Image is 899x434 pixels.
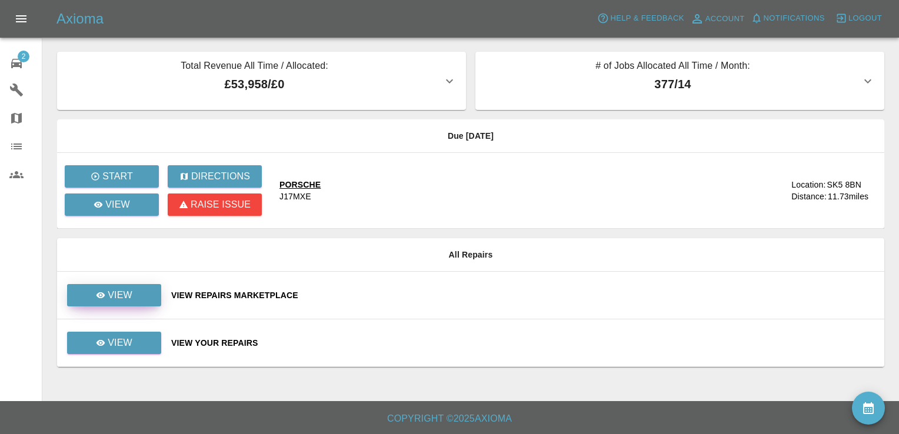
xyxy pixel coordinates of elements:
a: View [67,284,161,306]
a: View [66,290,162,299]
a: PORSCHEJ17MXE [279,179,757,202]
h5: Axioma [56,9,104,28]
p: View [108,288,132,302]
a: View [67,332,161,354]
button: Directions [168,165,262,188]
a: View Repairs Marketplace [171,289,875,301]
a: View [65,193,159,216]
p: View [108,336,132,350]
a: Location:SK5 8BNDistance:11.73miles [767,179,875,202]
p: Total Revenue All Time / Allocated: [66,59,442,75]
button: Notifications [748,9,828,28]
button: Help & Feedback [594,9,687,28]
button: Total Revenue All Time / Allocated:£53,958/£0 [57,52,466,110]
th: Due [DATE] [57,119,884,153]
p: View [105,198,130,212]
span: Help & Feedback [610,12,684,25]
button: availability [852,392,885,425]
a: View Your Repairs [171,337,875,349]
span: Notifications [764,12,825,25]
p: Directions [191,169,250,183]
button: # of Jobs Allocated All Time / Month:377/14 [475,52,884,110]
a: View [66,338,162,347]
span: Account [705,12,745,26]
div: 11.73 miles [828,191,875,202]
button: Raise issue [168,193,262,216]
div: Distance: [791,191,827,202]
p: Start [102,169,133,183]
h6: Copyright © 2025 Axioma [9,410,890,427]
div: Location: [791,179,825,191]
p: 377 / 14 [485,75,861,93]
a: Account [687,9,748,28]
p: # of Jobs Allocated All Time / Month: [485,59,861,75]
span: Logout [848,12,882,25]
p: Raise issue [191,198,251,212]
th: All Repairs [57,238,884,272]
button: Start [65,165,159,188]
div: PORSCHE [279,179,321,191]
span: 2 [18,51,29,62]
p: £53,958 / £0 [66,75,442,93]
div: J17MXE [279,191,311,202]
button: Logout [833,9,885,28]
button: Open drawer [7,5,35,33]
div: SK5 8BN [827,179,861,191]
